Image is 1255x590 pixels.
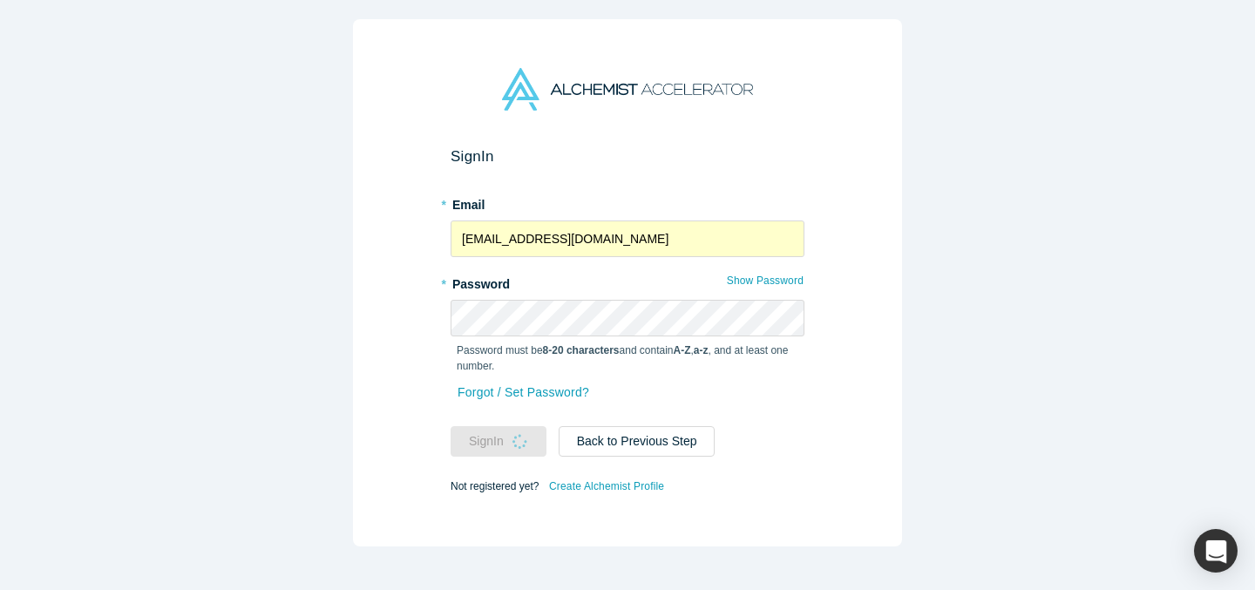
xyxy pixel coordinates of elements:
label: Password [451,269,804,294]
button: Show Password [726,269,804,292]
button: Back to Previous Step [559,426,716,457]
p: Password must be and contain , , and at least one number. [457,342,798,374]
a: Forgot / Set Password? [457,377,590,408]
button: SignIn [451,426,546,457]
img: Alchemist Accelerator Logo [502,68,753,111]
h2: Sign In [451,147,804,166]
label: Email [451,190,804,214]
a: Create Alchemist Profile [548,475,665,498]
strong: a-z [694,344,709,356]
strong: 8-20 characters [543,344,620,356]
strong: A-Z [674,344,691,356]
span: Not registered yet? [451,480,539,492]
